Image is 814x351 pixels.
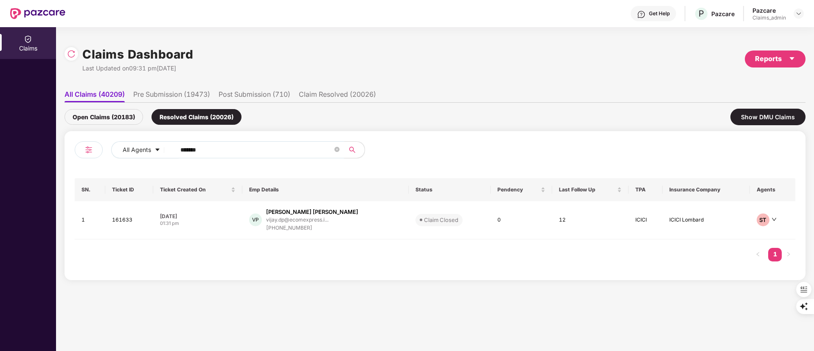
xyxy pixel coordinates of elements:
[160,186,229,193] span: Ticket Created On
[409,178,491,201] th: Status
[152,109,241,125] div: Resolved Claims (20026)
[649,10,670,17] div: Get Help
[752,6,786,14] div: Pazcare
[699,8,704,19] span: P
[82,45,193,64] h1: Claims Dashboard
[153,178,242,201] th: Ticket Created On
[559,186,615,193] span: Last Follow Up
[662,178,750,201] th: Insurance Company
[751,248,765,261] button: left
[133,90,210,102] li: Pre Submission (19473)
[711,10,735,18] div: Pazcare
[750,178,795,201] th: Agents
[795,10,802,17] img: svg+xml;base64,PHN2ZyBpZD0iRHJvcGRvd24tMzJ4MzIiIHhtbG5zPSJodHRwOi8vd3d3LnczLm9yZy8yMDAwL3N2ZyIgd2...
[10,8,65,19] img: New Pazcare Logo
[105,201,154,239] td: 161633
[65,109,143,125] div: Open Claims (20183)
[768,248,782,261] a: 1
[629,178,662,201] th: TPA
[242,178,408,201] th: Emp Details
[497,186,539,193] span: Pendency
[82,64,193,73] div: Last Updated on 09:31 pm[DATE]
[755,53,795,64] div: Reports
[757,213,769,226] div: ST
[491,201,552,239] td: 0
[751,248,765,261] li: Previous Page
[24,35,32,43] img: svg+xml;base64,PHN2ZyBpZD0iQ2xhaW0iIHhtbG5zPSJodHRwOi8vd3d3LnczLm9yZy8yMDAwL3N2ZyIgd2lkdGg9IjIwIi...
[266,217,328,222] div: vijay.dp@ecomexpress.i...
[552,178,629,201] th: Last Follow Up
[67,50,76,58] img: svg+xml;base64,PHN2ZyBpZD0iUmVsb2FkLTMyeDMyIiB4bWxucz0iaHR0cDovL3d3dy53My5vcmcvMjAwMC9zdmciIHdpZH...
[160,213,236,220] div: [DATE]
[111,141,179,158] button: All Agentscaret-down
[334,146,340,154] span: close-circle
[629,201,662,239] td: ICICI
[730,109,806,125] div: Show DMU Claims
[789,55,795,62] span: caret-down
[491,178,552,201] th: Pendency
[782,248,795,261] button: right
[105,178,154,201] th: Ticket ID
[424,216,458,224] div: Claim Closed
[786,252,791,257] span: right
[782,248,795,261] li: Next Page
[344,141,365,158] button: search
[752,14,786,21] div: Claims_admin
[219,90,290,102] li: Post Submission (710)
[637,10,646,19] img: svg+xml;base64,PHN2ZyBpZD0iSGVscC0zMngzMiIgeG1sbnM9Imh0dHA6Ly93d3cudzMub3JnLzIwMDAvc3ZnIiB3aWR0aD...
[266,224,358,232] div: [PHONE_NUMBER]
[123,145,151,154] span: All Agents
[772,217,777,222] span: down
[344,146,360,153] span: search
[154,147,160,154] span: caret-down
[755,252,761,257] span: left
[84,145,94,155] img: svg+xml;base64,PHN2ZyB4bWxucz0iaHR0cDovL3d3dy53My5vcmcvMjAwMC9zdmciIHdpZHRoPSIyNCIgaGVpZ2h0PSIyNC...
[75,178,105,201] th: SN.
[160,220,236,227] div: 01:31 pm
[662,201,750,239] td: ICICI Lombard
[65,90,125,102] li: All Claims (40209)
[552,201,629,239] td: 12
[266,208,358,216] div: [PERSON_NAME] [PERSON_NAME]
[334,147,340,152] span: close-circle
[249,213,262,226] div: VP
[299,90,376,102] li: Claim Resolved (20026)
[75,201,105,239] td: 1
